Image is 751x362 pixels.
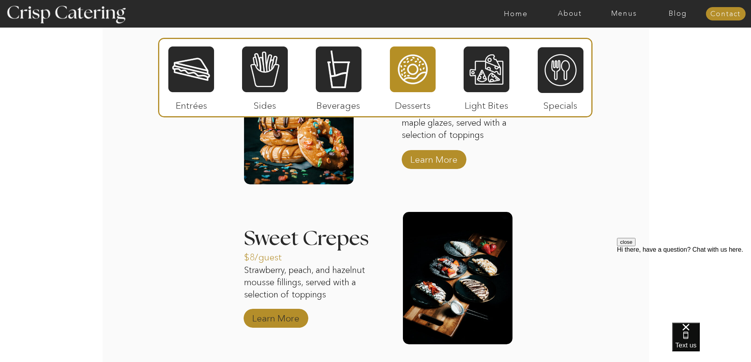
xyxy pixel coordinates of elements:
p: Beverages [312,92,365,115]
iframe: podium webchat widget bubble [672,323,751,362]
p: Sides [239,92,291,115]
p: Specials [534,92,587,115]
a: Contact [706,10,745,18]
iframe: podium webchat widget prompt [617,238,751,332]
a: Learn More [250,305,302,328]
p: Chocolate, vanilla, and maple glazes, served with a selection of toppings [402,105,511,143]
a: About [543,10,597,18]
a: Menus [597,10,651,18]
p: Light Bites [460,92,513,115]
p: Strawberry, peach, and hazelnut mousse fillings, served with a selection of toppings [244,264,373,302]
h3: Sweet Crepes [244,228,389,249]
p: Entrées [165,92,218,115]
a: Home [489,10,543,18]
p: Desserts [387,92,439,115]
a: $8/guest [244,244,296,267]
a: Blog [651,10,705,18]
a: Learn More [408,146,460,169]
